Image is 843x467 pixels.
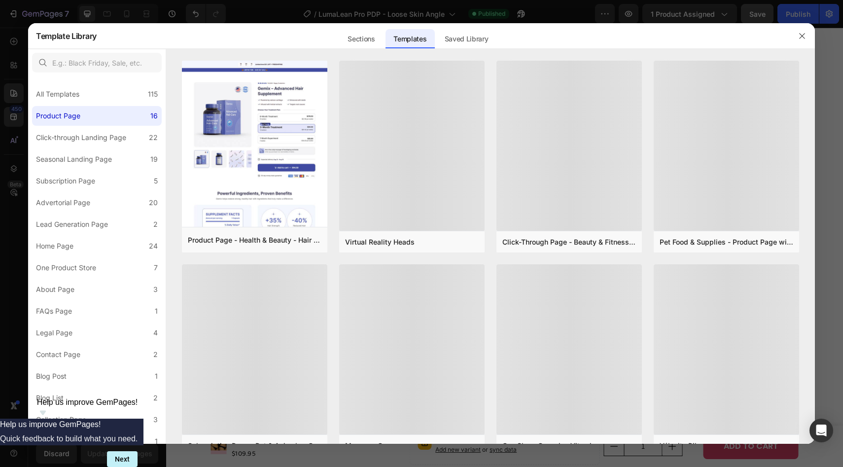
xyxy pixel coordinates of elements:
[153,392,158,404] div: 2
[36,392,64,404] div: Blog List
[156,201,300,213] p: Is this safe [MEDICAL_DATA]?
[36,153,112,165] div: Seasonal Landing Page
[502,440,596,451] div: GemSleep Gummies Vitamin
[148,88,158,100] div: 115
[36,370,67,382] div: Blog Post
[149,197,158,209] div: 20
[345,440,390,451] div: Massage Gun
[323,418,351,426] span: sync data
[65,405,176,420] h1: LumaLean Pro - Loose Skin
[288,331,389,355] button: Loox - Reviews widget
[36,110,80,122] div: Product Page
[660,237,793,247] div: Pet Food & Supplies - Product Page with Bundle
[155,435,158,447] div: 1
[269,418,315,426] span: Add new variant
[36,349,80,360] div: Contact Page
[117,260,561,311] h2: LumaLean Has Helped Over 30,000 Women Transform Their Bodies
[36,262,96,274] div: One Product Store
[153,284,158,295] div: 3
[558,412,612,426] div: ADD TO CART
[156,111,321,123] p: How is this different from surgery?
[32,53,162,72] input: E.g.: Black Friday, Sale, etc.
[437,29,496,49] div: Saved Library
[65,420,176,432] div: $109.95
[156,171,287,183] p: How long until I see results?
[155,370,158,382] div: 1
[156,36,344,48] p: Will this actually tighten my loose skin?
[150,153,158,165] div: 19
[154,262,158,274] div: 7
[315,418,351,426] span: or
[36,240,73,252] div: Home Page
[315,389,362,399] span: Add section
[188,234,321,246] div: Product Page - Health & Beauty - Hair Supplement
[502,237,636,247] div: Click-Through Page - Beauty & Fitness - Cosmetic
[154,175,158,187] div: 5
[36,175,95,187] div: Subscription Page
[438,409,458,428] button: decrement
[188,440,321,451] div: Subscription Page - Pet & Animals - Gem Cat Food - Style 4
[36,218,108,230] div: Lead Generation Page
[316,337,381,348] div: Loox - Reviews widget
[150,110,158,122] div: 16
[155,305,158,317] div: 1
[156,141,489,153] p: I've tried everything - creams, wraps, exercises. Why would this work?
[149,132,158,144] div: 22
[158,56,520,92] p: Yes - it uses the same red light technology proven in clinical studies to stimulate collagen prod...
[458,409,496,428] input: quantity
[153,327,158,339] div: 4
[36,88,79,100] div: All Templates
[660,440,706,451] div: Vélocity Bikes
[345,237,415,247] div: Virtual Reality Heads
[496,409,516,428] button: increment
[537,406,632,432] button: ADD TO CART
[36,197,90,209] div: Advertorial Page
[36,305,72,317] div: FAQs Page
[296,337,308,349] img: loox.png
[149,240,158,252] div: 24
[153,414,158,426] div: 3
[37,398,138,419] button: Show survey - Help us improve GemPages!
[809,419,833,442] div: Open Intercom Messenger
[269,408,425,427] p: Setup options like colors, sizes with product variant.
[153,218,158,230] div: 2
[36,327,72,339] div: Legal Page
[37,398,138,406] span: Help us improve GemPages!
[153,349,158,360] div: 2
[36,284,74,295] div: About Page
[36,23,97,49] h2: Template Library
[340,29,383,49] div: Sections
[36,132,126,144] div: Click-through Landing Page
[386,29,434,49] div: Templates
